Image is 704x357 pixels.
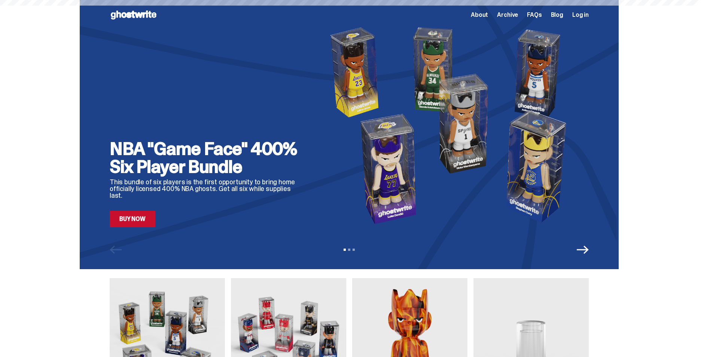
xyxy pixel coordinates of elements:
[348,249,350,251] button: View slide 2
[344,249,346,251] button: View slide 1
[110,211,155,227] a: Buy Now
[577,244,589,256] button: Next
[110,179,304,199] p: This bundle of six players is the first opportunity to bring home officially licensed 400% NBA gh...
[527,12,542,18] a: FAQs
[110,140,304,176] h2: NBA "Game Face" 400% Six Player Bundle
[353,249,355,251] button: View slide 3
[551,12,563,18] a: Blog
[572,12,589,18] a: Log in
[497,12,518,18] a: Archive
[471,12,488,18] a: About
[316,23,589,227] img: NBA "Game Face" 400% Six Player Bundle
